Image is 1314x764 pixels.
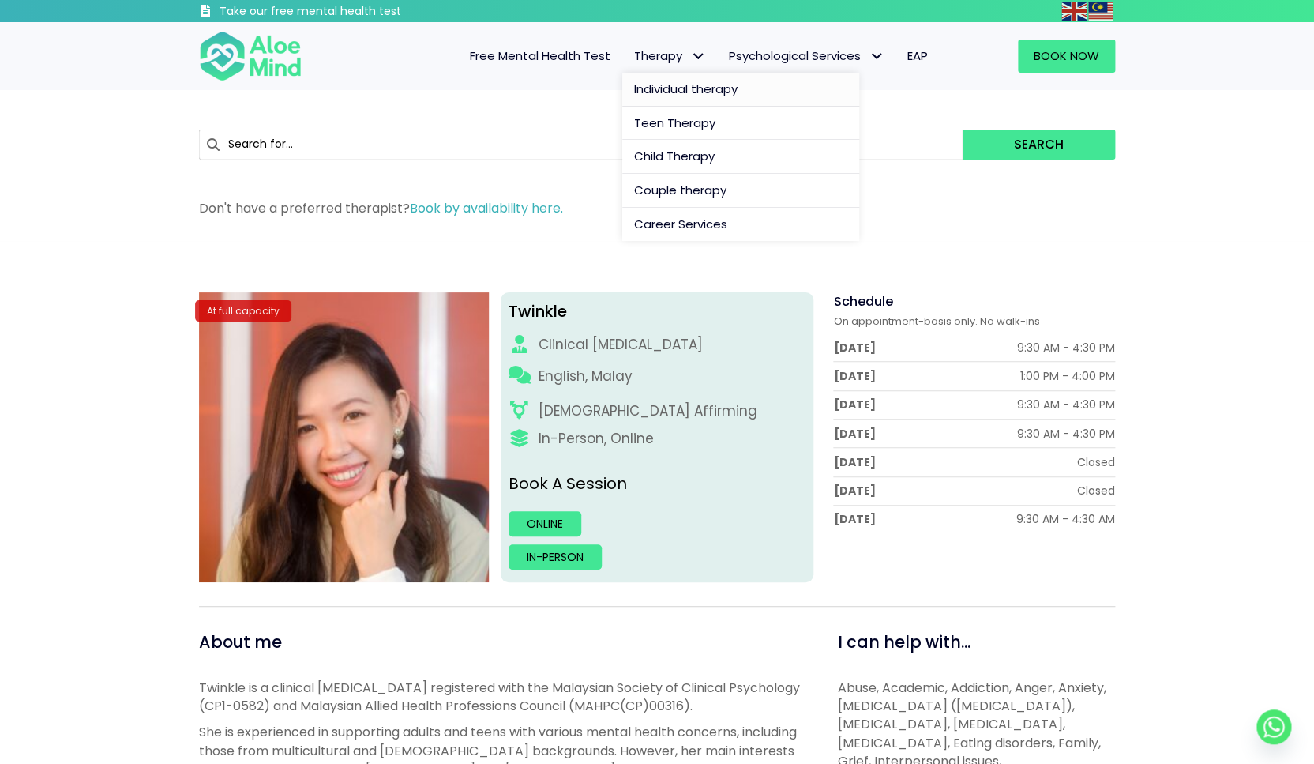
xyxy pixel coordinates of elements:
span: On appointment-basis only. No walk-ins [833,314,1039,329]
nav: Menu [322,40,940,73]
div: [DATE] [833,511,875,527]
span: Schedule [833,292,892,310]
span: Psychological Services [729,47,884,64]
a: Career Services [622,208,859,241]
span: Individual therapy [634,81,738,97]
a: English [1061,2,1088,20]
span: EAP [907,47,928,64]
div: Closed [1077,454,1115,470]
div: 9:30 AM - 4:30 PM [1017,426,1115,442]
span: Couple therapy [634,182,726,198]
div: [DATE] [833,454,875,470]
div: [DATE] [833,483,875,499]
span: Child Therapy [634,148,715,164]
span: Book Now [1034,47,1099,64]
span: I can help with... [837,630,970,653]
a: Couple therapy [622,174,859,208]
div: 9:30 AM - 4:30 PM [1017,340,1115,356]
a: Individual therapy [622,73,859,107]
img: en [1061,2,1087,21]
p: Don't have a preferred therapist? [199,199,1115,217]
div: Closed [1077,483,1115,499]
a: Whatsapp [1256,709,1291,744]
div: [DEMOGRAPHIC_DATA] Affirming [539,401,757,421]
p: Book A Session [509,472,806,495]
a: Teen Therapy [622,107,859,141]
a: Book by availability here. [410,199,563,217]
span: Therapy [634,47,705,64]
div: [DATE] [833,397,875,412]
a: EAP [895,40,940,73]
div: [DATE] [833,426,875,442]
div: 1:00 PM - 4:00 PM [1020,368,1115,384]
div: At full capacity [195,300,291,322]
span: Therapy: submenu [686,45,709,68]
a: Book Now [1018,40,1115,73]
p: English, Malay [539,367,633,386]
button: Search [963,130,1115,160]
a: In-person [509,544,602,570]
div: Twinkle [509,300,806,323]
a: Take our free mental health test [199,4,486,22]
img: ms [1088,2,1113,21]
a: Child Therapy [622,140,859,174]
a: Free Mental Health Test [458,40,622,73]
h3: Take our free mental health test [220,4,486,20]
span: About me [199,630,282,653]
a: Psychological ServicesPsychological Services: submenu [717,40,895,73]
a: TherapyTherapy: submenu [622,40,717,73]
div: In-Person, Online [539,429,654,449]
p: Twinkle is a clinical [MEDICAL_DATA] registered with the Malaysian Society of Clinical Psychology... [199,679,802,715]
a: Online [509,511,581,536]
div: 9:30 AM - 4:30 PM [1017,397,1115,412]
span: Free Mental Health Test [470,47,610,64]
span: Career Services [634,216,727,232]
span: Teen Therapy [634,115,715,131]
input: Search for... [199,130,963,160]
img: twinkle_cropped-300×300 [199,292,489,582]
div: [DATE] [833,340,875,356]
span: Psychological Services: submenu [865,45,888,68]
div: 9:30 AM - 4:30 AM [1016,511,1115,527]
a: Malay [1088,2,1115,20]
div: Clinical [MEDICAL_DATA] [539,335,703,355]
img: Aloe mind Logo [199,30,302,82]
div: [DATE] [833,368,875,384]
